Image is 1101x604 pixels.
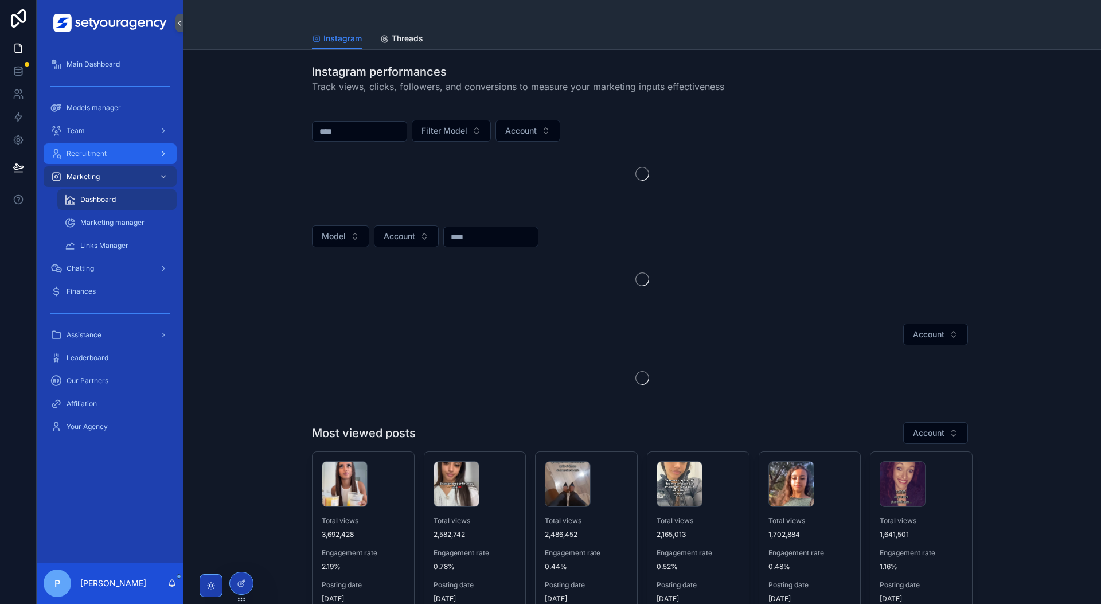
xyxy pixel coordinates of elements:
[67,172,100,181] span: Marketing
[434,594,517,603] span: [DATE]
[44,371,177,391] a: Our Partners
[657,594,740,603] span: [DATE]
[768,516,852,525] span: Total views
[44,258,177,279] a: Chatting
[44,120,177,141] a: Team
[768,562,852,571] span: 0.48%
[374,225,439,247] button: Select Button
[322,562,405,571] span: 2.19%
[434,530,517,539] span: 2,582,742
[37,46,183,452] div: scrollable content
[80,578,146,589] p: [PERSON_NAME]
[505,125,537,137] span: Account
[322,231,346,242] span: Model
[545,530,628,539] span: 2,486,452
[545,548,628,558] span: Engagement rate
[434,516,517,525] span: Total views
[768,530,852,539] span: 1,702,884
[657,516,740,525] span: Total views
[323,33,362,44] span: Instagram
[880,516,963,525] span: Total views
[44,348,177,368] a: Leaderboard
[312,225,369,247] button: Select Button
[312,425,416,441] h1: Most viewed posts
[80,218,145,227] span: Marketing manager
[67,126,85,135] span: Team
[67,287,96,296] span: Finances
[80,195,116,204] span: Dashboard
[67,399,97,408] span: Affiliation
[44,98,177,118] a: Models manager
[67,149,107,158] span: Recruitment
[657,530,740,539] span: 2,165,013
[67,60,120,69] span: Main Dashboard
[495,120,560,142] button: Select Button
[434,562,517,571] span: 0.78%
[545,516,628,525] span: Total views
[880,580,963,590] span: Posting date
[67,353,108,363] span: Leaderboard
[880,594,963,603] span: [DATE]
[913,427,944,439] span: Account
[312,64,724,80] h1: Instagram performances
[57,189,177,210] a: Dashboard
[434,548,517,558] span: Engagement rate
[53,14,167,32] img: App logo
[545,580,628,590] span: Posting date
[322,580,405,590] span: Posting date
[380,28,423,51] a: Threads
[903,422,968,444] button: Select Button
[880,530,963,539] span: 1,641,501
[57,212,177,233] a: Marketing manager
[392,33,423,44] span: Threads
[768,594,852,603] span: [DATE]
[768,548,852,558] span: Engagement rate
[44,143,177,164] a: Recruitment
[44,54,177,75] a: Main Dashboard
[44,325,177,345] a: Assistance
[67,330,101,340] span: Assistance
[545,562,628,571] span: 0.44%
[44,281,177,302] a: Finances
[657,548,740,558] span: Engagement rate
[44,166,177,187] a: Marketing
[57,235,177,256] a: Links Manager
[67,422,108,431] span: Your Agency
[412,120,491,142] button: Select Button
[322,530,405,539] span: 3,692,428
[54,576,60,590] span: P
[80,241,128,250] span: Links Manager
[880,562,963,571] span: 1.16%
[312,28,362,50] a: Instagram
[913,329,944,340] span: Account
[384,231,415,242] span: Account
[44,416,177,437] a: Your Agency
[421,125,467,137] span: Filter Model
[322,548,405,558] span: Engagement rate
[657,562,740,571] span: 0.52%
[657,580,740,590] span: Posting date
[67,103,121,112] span: Models manager
[768,580,852,590] span: Posting date
[880,548,963,558] span: Engagement rate
[903,324,968,345] button: Select Button
[545,594,628,603] span: [DATE]
[67,264,94,273] span: Chatting
[322,516,405,525] span: Total views
[322,594,405,603] span: [DATE]
[67,376,108,385] span: Our Partners
[434,580,517,590] span: Posting date
[312,80,724,93] span: Track views, clicks, followers, and conversions to measure your marketing inputs effectiveness
[44,393,177,414] a: Affiliation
